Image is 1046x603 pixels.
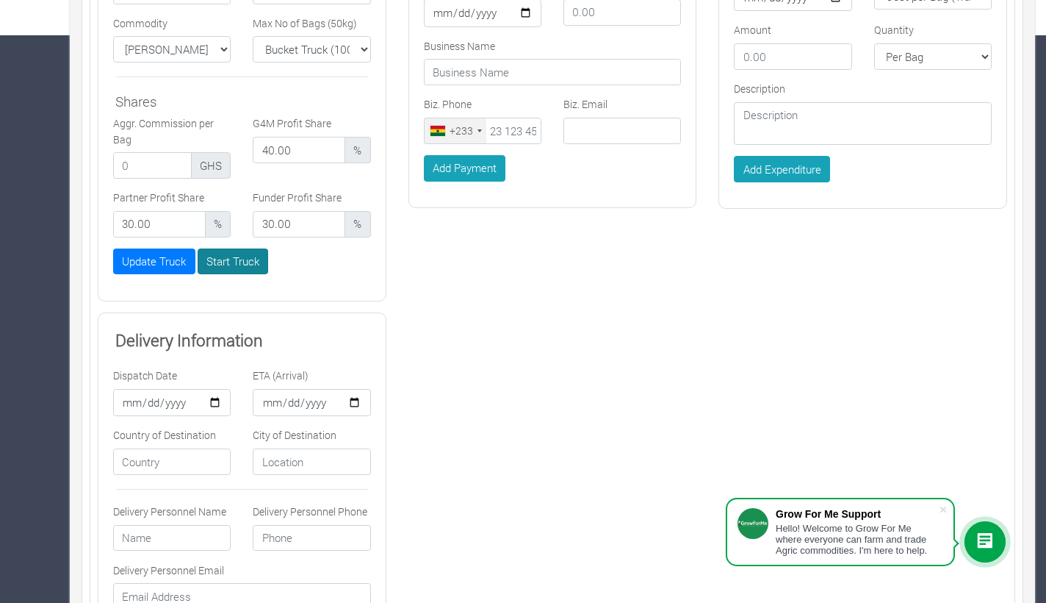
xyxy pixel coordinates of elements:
[425,118,486,143] div: Ghana (Gaana): +233
[115,329,263,351] b: Delivery Information
[113,249,195,275] button: Update Truck
[113,563,224,578] label: Delivery Personnel Email
[253,211,345,238] input: 0
[198,249,269,275] button: Start Truck
[115,93,369,110] h5: Shares
[253,190,342,205] label: Funder Profit Share
[253,427,336,443] label: City of Destination
[734,156,830,182] button: Add Expenditure
[450,123,473,138] div: +233
[253,449,370,475] input: Location
[424,96,472,112] label: Biz. Phone
[424,118,541,144] input: 23 123 4567
[253,504,367,519] label: Delivery Personnel Phone
[113,190,204,205] label: Partner Profit Share
[253,15,357,31] label: Max No of Bags (50kg)
[776,508,939,520] div: Grow For Me Support
[113,152,192,179] input: 0
[253,368,309,383] label: ETA (Arrival)
[113,211,206,238] input: 0
[424,38,495,54] label: Business Name
[113,504,226,519] label: Delivery Personnel Name
[424,155,506,182] button: Add Payment
[734,81,785,96] label: Description
[734,22,771,38] label: Amount
[253,115,331,131] label: G4M Profit Share
[113,115,231,146] label: Aggr. Commission per Bag
[253,137,345,163] input: 0
[113,15,167,31] label: Commodity
[113,449,231,475] input: Country
[874,22,914,38] label: Quantity
[113,368,177,383] label: Dispatch Date
[113,427,216,443] label: Country of Destination
[113,389,231,417] input: Dispatch Time
[253,389,370,417] input: ETA (Arrival)
[345,137,371,163] span: %
[191,152,231,179] span: GHS
[424,59,682,85] input: Business Name
[345,211,371,238] span: %
[113,525,231,552] input: Name
[205,211,231,238] span: %
[563,96,607,112] label: Biz. Email
[734,43,851,70] input: 0.00
[776,523,939,556] div: Hello! Welcome to Grow For Me where everyone can farm and trade Agric commodities. I'm here to help.
[253,525,370,552] input: Phone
